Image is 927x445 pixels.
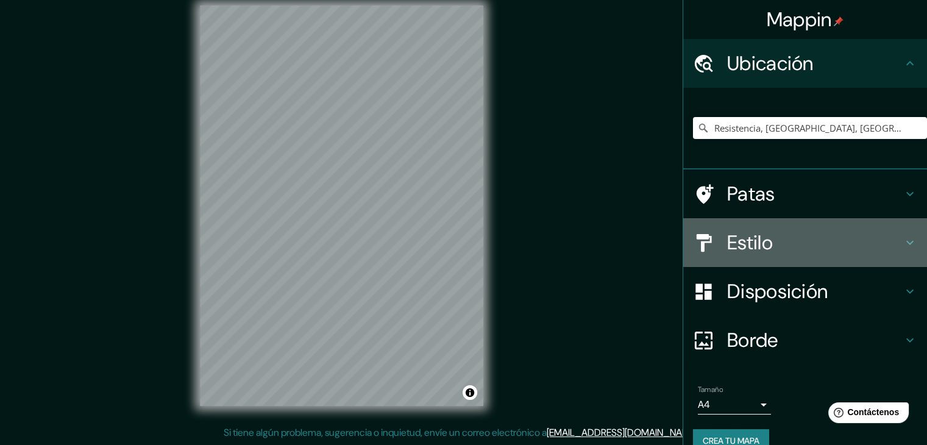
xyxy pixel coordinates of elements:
font: Estilo [727,230,773,255]
font: Borde [727,327,778,353]
div: Patas [683,169,927,218]
a: [EMAIL_ADDRESS][DOMAIN_NAME] [547,426,697,439]
button: Activar o desactivar atribución [463,385,477,400]
font: Disposición [727,279,828,304]
font: Mappin [767,7,832,32]
font: Tamaño [698,385,723,394]
div: Estilo [683,218,927,267]
font: A4 [698,398,710,411]
img: pin-icon.png [834,16,844,26]
font: Si tiene algún problema, sugerencia o inquietud, envíe un correo electrónico a [224,426,547,439]
div: Disposición [683,267,927,316]
div: Ubicación [683,39,927,88]
font: Patas [727,181,775,207]
input: Elige tu ciudad o zona [693,117,927,139]
div: Borde [683,316,927,365]
div: A4 [698,395,771,415]
iframe: Lanzador de widgets de ayuda [819,397,914,432]
canvas: Mapa [200,5,483,406]
font: Ubicación [727,51,814,76]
